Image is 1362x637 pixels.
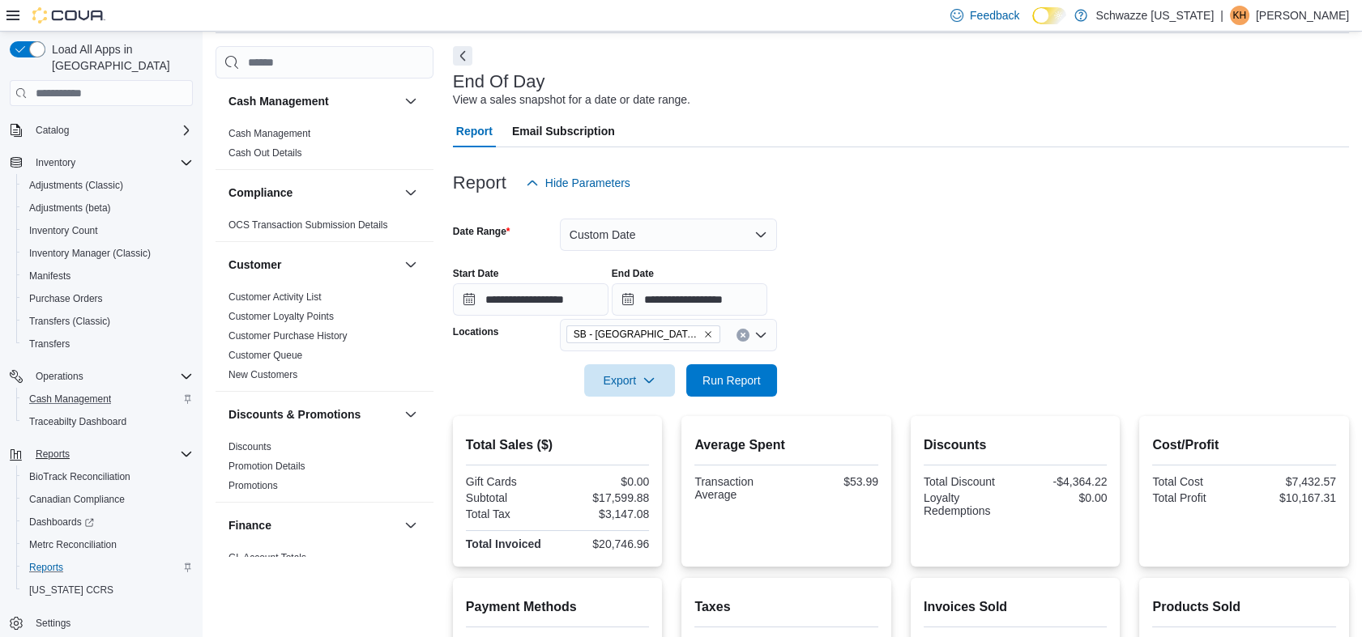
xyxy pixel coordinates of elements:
span: KH [1233,6,1247,25]
button: Adjustments (beta) [16,197,199,219]
button: Compliance [401,183,421,202]
a: Cash Management [228,128,310,139]
span: Settings [36,617,70,630]
span: Inventory Manager (Classic) [23,244,193,263]
h2: Invoices Sold [924,597,1108,617]
span: Email Subscription [512,115,615,147]
div: Total Profit [1152,491,1240,504]
div: -$4,364.22 [1018,475,1107,488]
a: [US_STATE] CCRS [23,580,120,600]
span: Metrc Reconciliation [29,538,117,551]
a: Settings [29,614,77,633]
span: Inventory [36,156,75,169]
h3: Cash Management [228,93,329,109]
span: Traceabilty Dashboard [29,415,126,428]
span: Dark Mode [1032,24,1033,25]
span: OCS Transaction Submission Details [228,219,388,231]
button: Discounts & Promotions [401,405,421,424]
label: Date Range [453,225,510,238]
span: Hide Parameters [545,175,630,191]
div: Gift Cards [466,475,554,488]
span: Transfers [29,338,70,350]
p: | [1220,6,1223,25]
button: Manifests [16,265,199,287]
a: Dashboards [16,511,199,533]
div: $53.99 [790,475,878,488]
a: Canadian Compliance [23,490,131,509]
button: Traceabilty Dashboard [16,410,199,433]
span: BioTrack Reconciliation [23,467,193,486]
a: BioTrack Reconciliation [23,467,137,486]
span: Transfers (Classic) [23,312,193,331]
button: Catalog [29,121,75,140]
a: Promotion Details [228,461,305,472]
span: Purchase Orders [29,292,103,305]
span: Inventory Count [23,221,193,240]
span: Operations [36,370,83,383]
h3: Finance [228,517,271,533]
span: Reports [29,561,63,574]
button: Operations [29,367,90,386]
span: Load All Apps in [GEOGRAPHIC_DATA] [45,41,193,74]
h2: Payment Methods [466,597,650,617]
button: Finance [401,516,421,535]
span: Manifests [29,270,70,282]
span: Canadian Compliance [23,490,193,509]
span: Settings [29,613,193,633]
a: Inventory Count [23,221,105,240]
button: Open list of options [754,329,767,342]
span: SB - [GEOGRAPHIC_DATA][PERSON_NAME] [574,326,700,342]
span: Export [594,364,665,397]
span: Washington CCRS [23,580,193,600]
span: [US_STATE] CCRS [29,584,113,597]
button: Adjustments (Classic) [16,174,199,197]
button: Reports [16,556,199,579]
span: Operations [29,367,193,386]
button: Metrc Reconciliation [16,533,199,556]
span: Transfers (Classic) [29,315,110,328]
div: Finance [216,548,433,593]
h2: Taxes [694,597,878,617]
button: Discounts & Promotions [228,406,398,423]
a: New Customers [228,369,297,380]
label: Start Date [453,267,499,280]
div: Total Tax [466,507,554,520]
span: Inventory Count [29,224,98,237]
a: Transfers [23,334,76,354]
div: $3,147.08 [561,507,649,520]
span: Customer Loyalty Points [228,310,334,323]
span: Transfers [23,334,193,354]
button: Export [584,364,675,397]
a: Promotions [228,480,278,491]
input: Press the down key to open a popover containing a calendar. [453,283,608,316]
button: Cash Management [16,388,199,410]
h2: Average Spent [694,435,878,455]
button: BioTrack Reconciliation [16,465,199,488]
span: Catalog [36,124,69,137]
span: Customer Activity List [228,291,322,304]
span: BioTrack Reconciliation [29,470,130,483]
a: Cash Management [23,389,117,409]
span: Cash Management [228,127,310,140]
button: Catalog [3,119,199,142]
p: Schwazze [US_STATE] [1095,6,1214,25]
span: Report [456,115,493,147]
button: Finance [228,517,398,533]
span: SB - Fort Collins [566,325,720,343]
button: Inventory Manager (Classic) [16,242,199,265]
div: Loyalty Redemptions [924,491,1012,517]
span: Purchase Orders [23,289,193,308]
h3: Report [453,173,506,193]
div: $0.00 [1018,491,1107,504]
span: Canadian Compliance [29,493,125,506]
a: Adjustments (beta) [23,198,117,218]
button: Canadian Compliance [16,488,199,511]
h2: Total Sales ($) [466,435,650,455]
span: Reports [29,444,193,464]
span: Inventory [29,153,193,172]
a: Dashboards [23,512,100,532]
div: Compliance [216,215,433,241]
button: Clear input [737,329,749,342]
a: Reports [23,558,70,577]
